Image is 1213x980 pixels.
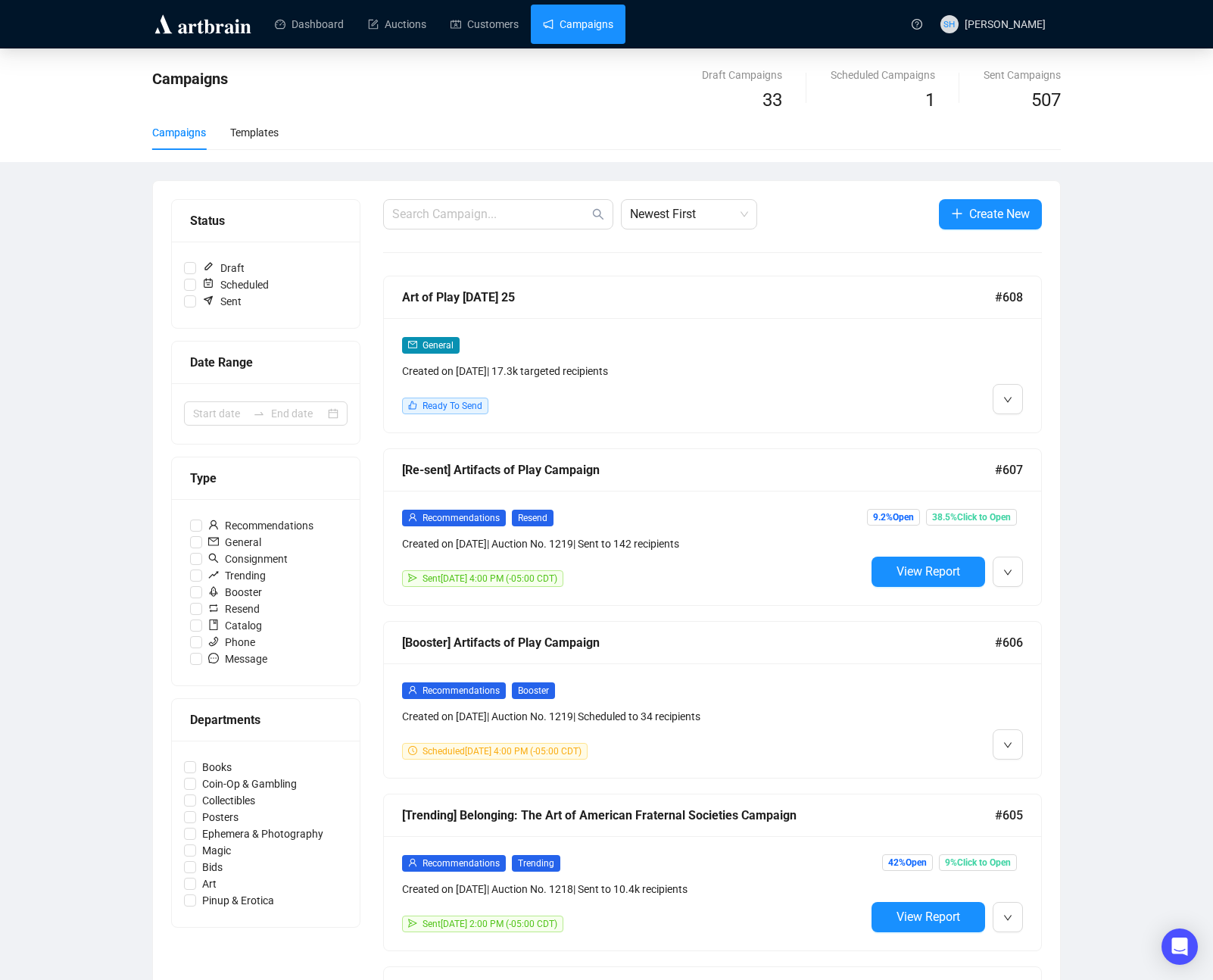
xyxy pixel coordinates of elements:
span: Message [202,651,273,667]
span: Posters [196,809,245,826]
span: Booster [512,682,555,699]
span: swap-right [253,407,265,420]
span: #606 [995,633,1023,652]
span: Scheduled [DATE] 4:00 PM (-05:00 CDT) [423,746,582,757]
span: 507 [1031,89,1061,111]
span: Booster [202,584,268,601]
span: down [1003,741,1012,750]
div: Art of Play [DATE] 25 [402,288,995,307]
span: book [208,620,219,630]
span: Create New [969,204,1030,223]
a: Campaigns [543,5,613,44]
div: [Booster] Artifacts of Play Campaign [402,633,995,652]
span: down [1003,568,1012,577]
span: Newest First [630,200,748,229]
span: 33 [762,89,782,111]
span: rocket [208,586,219,597]
span: down [1003,395,1012,404]
span: user [408,685,417,694]
span: rise [208,570,219,580]
span: Catalog [202,617,268,634]
span: mail [208,536,219,547]
span: send [408,573,417,582]
span: to [253,407,265,420]
span: Trending [512,855,560,872]
span: #605 [995,806,1023,825]
span: Recommendations [423,513,500,523]
a: Dashboard [275,5,344,44]
span: 9% Click to Open [939,854,1017,871]
div: Date Range [190,353,341,372]
span: 38.5% Click to Open [926,509,1017,526]
span: Recommendations [202,517,320,534]
span: Ephemera & Photography [196,826,329,842]
a: [Booster] Artifacts of Play Campaign#606userRecommendationsBoosterCreated on [DATE]| Auction No. ... [383,621,1042,779]
span: Art [196,875,223,892]
span: #608 [995,288,1023,307]
span: down [1003,913,1012,922]
input: End date [271,405,325,422]
span: Collectibles [196,792,261,809]
span: Magic [196,842,237,859]
span: mail [408,340,417,349]
span: message [208,653,219,663]
span: plus [951,208,963,220]
span: user [208,520,219,530]
div: Type [190,469,341,488]
span: Sent [DATE] 2:00 PM (-05:00 CDT) [423,919,557,929]
a: [Re-sent] Artifacts of Play Campaign#607userRecommendationsResendCreated on [DATE]| Auction No. 1... [383,448,1042,606]
span: Recommendations [423,858,500,869]
input: Start date [193,405,247,422]
span: Phone [202,634,261,651]
a: [Trending] Belonging: The Art of American Fraternal Societies Campaign#605userRecommendationsTren... [383,794,1042,951]
span: send [408,919,417,928]
span: 1 [925,89,935,111]
div: [Trending] Belonging: The Art of American Fraternal Societies Campaign [402,806,995,825]
span: SH [943,17,955,31]
div: Templates [230,124,279,141]
span: Campaigns [152,70,228,88]
span: View Report [896,564,960,579]
span: General [202,534,267,551]
a: Auctions [368,5,426,44]
span: Bids [196,859,229,875]
div: Campaigns [152,124,206,141]
span: phone [208,636,219,647]
div: Scheduled Campaigns [831,67,935,83]
span: like [408,401,417,410]
span: search [208,553,219,563]
span: Consignment [202,551,294,567]
span: #607 [995,460,1023,479]
span: Draft [196,260,251,276]
div: Created on [DATE] | Auction No. 1219 | Sent to 142 recipients [402,535,865,552]
span: Ready To Send [423,401,482,411]
div: [Re-sent] Artifacts of Play Campaign [402,460,995,479]
span: Scheduled [196,276,275,293]
div: Departments [190,710,341,729]
div: Status [190,211,341,230]
span: question-circle [912,19,922,30]
span: clock-circle [408,746,417,755]
span: retweet [208,603,219,613]
button: View Report [872,902,985,932]
img: logo [152,12,254,36]
span: View Report [896,910,960,924]
span: user [408,513,417,522]
input: Search Campaign... [392,205,589,223]
span: General [423,340,454,351]
span: Pinup & Erotica [196,892,280,909]
span: Coin-Op & Gambling [196,776,303,792]
span: Recommendations [423,685,500,696]
div: Created on [DATE] | Auction No. 1218 | Sent to 10.4k recipients [402,881,865,897]
span: Sent [196,293,248,310]
span: search [592,208,604,220]
span: user [408,858,417,867]
a: Art of Play [DATE] 25#608mailGeneralCreated on [DATE]| 17.3k targeted recipientslikeReady To Send [383,276,1042,433]
span: [PERSON_NAME] [965,18,1046,30]
div: Draft Campaigns [702,67,782,83]
span: 9.2% Open [867,509,920,526]
span: 42% Open [882,854,933,871]
div: Created on [DATE] | Auction No. 1219 | Scheduled to 34 recipients [402,708,865,725]
div: Open Intercom Messenger [1162,929,1198,965]
div: Created on [DATE] | 17.3k targeted recipients [402,363,865,379]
